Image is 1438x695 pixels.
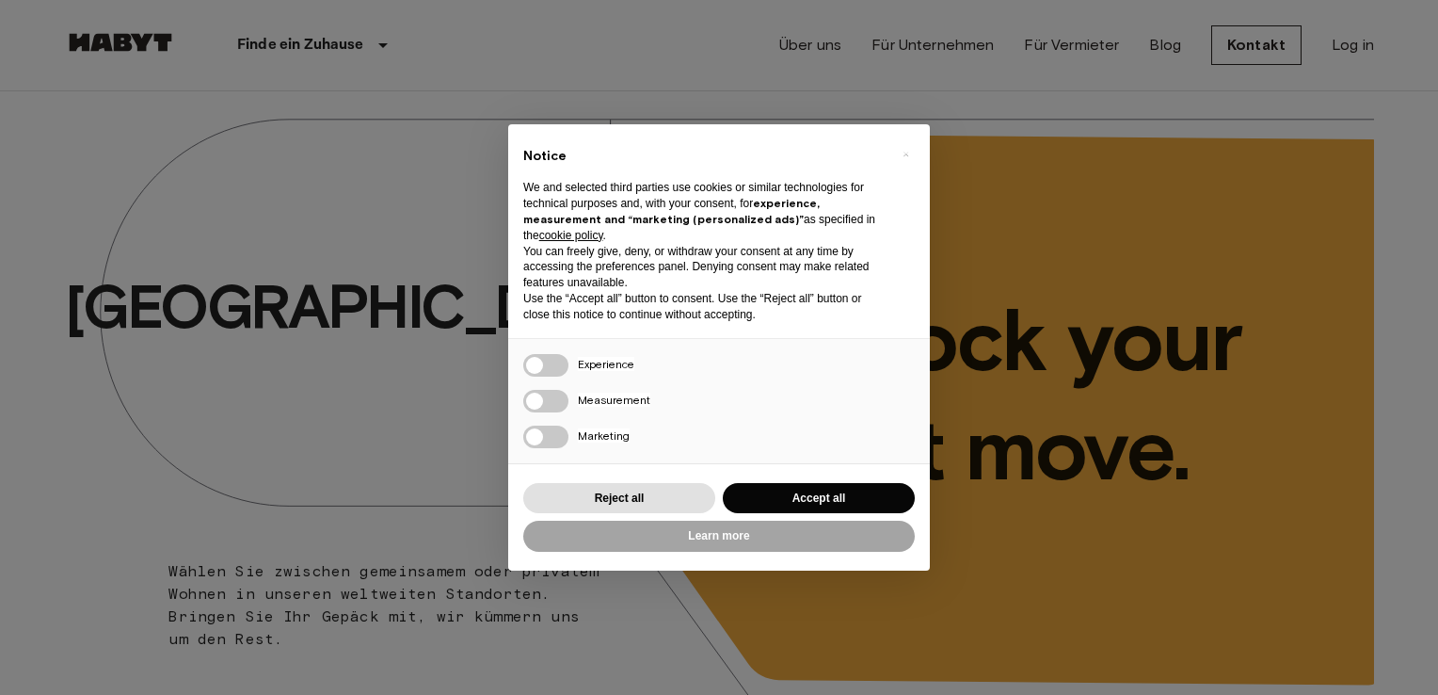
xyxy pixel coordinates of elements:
[578,393,650,407] span: Measurement
[890,139,920,170] button: Close this notice
[523,483,715,514] button: Reject all
[523,147,885,166] h2: Notice
[523,291,885,323] p: Use the “Accept all” button to consent. Use the “Reject all” button or close this notice to conti...
[903,143,909,166] span: ×
[578,357,634,371] span: Experience
[578,428,630,443] span: Marketing
[523,180,885,243] p: We and selected third parties use cookies or similar technologies for technical purposes and, wit...
[523,196,820,226] strong: experience, measurement and “marketing (personalized ads)”
[523,244,885,291] p: You can freely give, deny, or withdraw your consent at any time by accessing the preferences pane...
[523,521,915,552] button: Learn more
[723,483,915,514] button: Accept all
[539,229,603,242] a: cookie policy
